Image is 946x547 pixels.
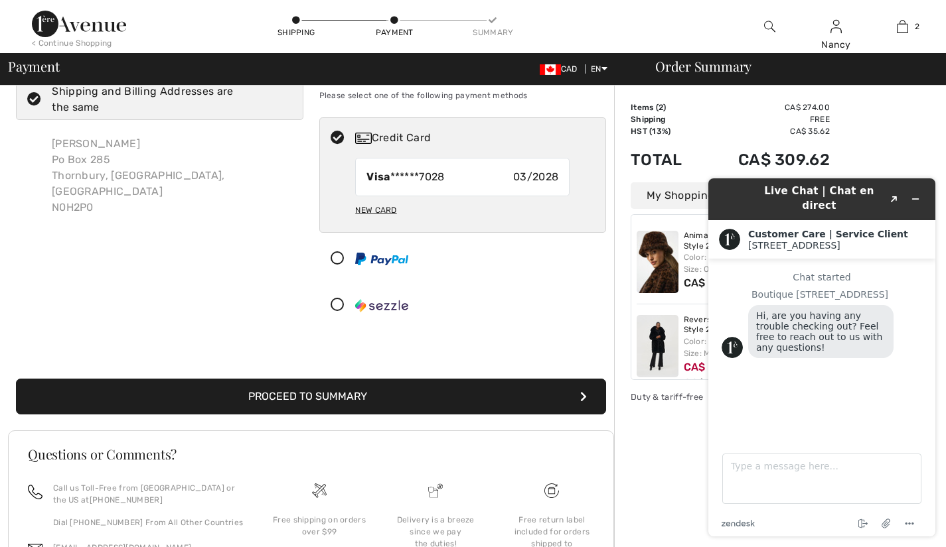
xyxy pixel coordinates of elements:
[637,315,678,377] img: Reversible Outerwear Style 243904
[684,251,825,275] div: Color: Beige/Black Size: One Size
[355,199,396,221] div: New Card
[540,64,583,74] span: CAD
[830,19,842,34] img: My Info
[631,137,702,182] td: Total
[32,11,126,37] img: 1ère Avenue
[473,27,512,38] div: Summary
[631,113,702,125] td: Shipping
[41,125,303,226] div: [PERSON_NAME] Po Box 285 Thornbury, [GEOGRAPHIC_DATA], [GEOGRAPHIC_DATA] N0H2P0
[540,64,561,75] img: Canadian Dollar
[312,483,327,498] img: Free shipping on orders over $99
[684,231,825,251] a: Animal Print Faux Fur Bucket Hat Style 253975X
[355,130,597,146] div: Credit Card
[53,517,245,528] p: Dial [PHONE_NUMBER] From All Other Countries
[684,315,825,335] a: Reversible Outerwear Style 243904
[684,335,825,359] div: Color: Black Size: M
[659,103,663,112] span: 2
[366,170,390,183] strong: Visa
[591,64,607,74] span: EN
[276,27,316,38] div: Shipping
[684,276,722,289] span: CA$ 99
[637,231,678,293] img: Animal Print Faux Fur Bucket Hat Style 253975X
[804,38,869,52] div: Nancy
[355,253,408,265] img: PayPal
[272,514,366,538] div: Free shipping on orders over $99
[53,482,245,506] p: Call us Toll-Free from [GEOGRAPHIC_DATA] or the US at
[702,125,830,137] td: CA$ 35.62
[702,113,830,125] td: Free
[830,20,842,32] a: Sign In
[8,60,59,73] span: Payment
[374,27,414,38] div: Payment
[319,79,607,112] div: Please select one of the following payment methods
[631,182,830,209] div: My Shopping Bag ( Items)
[870,19,935,34] a: 2
[698,168,946,547] iframe: Find more information here
[90,495,163,505] a: [PHONE_NUMBER]
[915,21,919,32] span: 2
[702,101,830,113] td: CA$ 274.00
[544,483,559,498] img: Free shipping on orders over $99
[639,60,938,73] div: Order Summary
[32,37,112,49] div: < Continue Shopping
[31,9,58,21] span: Chat
[684,361,726,373] span: CA$ 175
[28,448,594,461] h3: Questions or Comments?
[52,84,283,115] div: Shipping and Billing Addresses are the same
[428,483,443,498] img: Delivery is a breeze since we pay the duties!
[513,169,558,185] span: 03/2028
[764,19,775,34] img: search the website
[684,377,728,389] s: CA$ 349
[631,101,702,113] td: Items ( )
[631,391,830,403] div: Duty & tariff-free | Uninterrupted shipping
[16,379,606,414] button: Proceed to Summary
[702,137,830,182] td: CA$ 309.62
[355,299,408,312] img: Sezzle
[28,485,42,499] img: call
[897,19,908,34] img: My Bag
[355,133,372,144] img: Credit Card
[631,125,702,137] td: HST (13%)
